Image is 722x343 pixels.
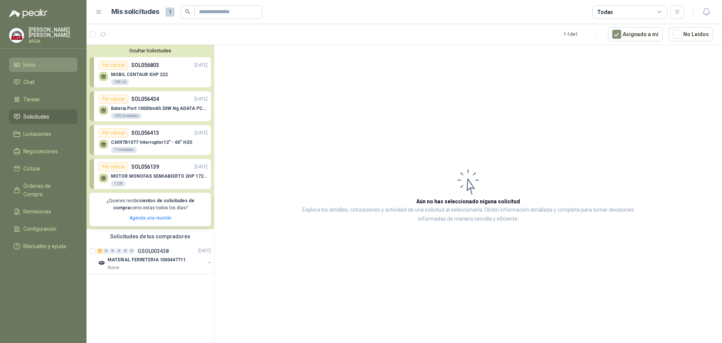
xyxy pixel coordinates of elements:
button: Asignado a mi [608,27,663,41]
p: [DATE] [194,130,208,137]
span: Negociaciones [23,147,58,155]
a: Agenda una reunión [129,215,171,221]
div: Ocultar SolicitudesPor cotizarSOL056803[DATE] MOBIL CENTAUR XHP 222105 LbPor cotizarSOL056434[DAT... [86,45,214,229]
a: Solicitudes [9,110,77,124]
p: SOL056413 [131,129,159,137]
a: Chat [9,75,77,89]
a: Negociaciones [9,144,77,159]
span: Remisiones [23,207,51,216]
p: SOL056434 [131,95,159,103]
div: 0 [123,248,128,254]
h3: Aún no has seleccionado niguna solicitud [416,197,520,206]
span: Configuración [23,225,56,233]
div: 1 [97,248,103,254]
div: Solicitudes de tus compradores [86,229,214,244]
p: MATERIAL FERRETERIA 1000447711 [108,256,185,264]
div: 0 [110,248,115,254]
a: Por cotizarSOL056434[DATE] Bateria Port 10000mAh 20W Ng ADATA PC100BKCarga100 Unidades [89,91,211,121]
a: Por cotizarSOL056139[DATE] MOTOR MONOFAS SEMIABIERTO 2HP 1720RPM1 UN [89,159,211,189]
div: 1 Unidades [111,147,137,153]
a: Inicio [9,58,77,72]
a: Remisiones [9,204,77,219]
span: Manuales y ayuda [23,242,66,250]
p: ARSA [29,39,77,44]
div: 0 [103,248,109,254]
img: Company Logo [9,28,24,43]
p: GSOL003438 [138,248,169,254]
p: SOL056803 [131,61,159,69]
a: Cotizar [9,162,77,176]
span: Cotizar [23,165,41,173]
button: No Leídos [669,27,713,41]
span: Tareas [23,95,40,104]
a: Órdenes de Compra [9,179,77,201]
a: Configuración [9,222,77,236]
div: Por cotizar [99,162,128,171]
p: MOTOR MONOFAS SEMIABIERTO 2HP 1720RPM [111,174,208,179]
a: Tareas [9,92,77,107]
b: cientos de solicitudes de compra [113,198,194,210]
span: Solicitudes [23,113,49,121]
a: Manuales y ayuda [9,239,77,253]
p: [PERSON_NAME] [PERSON_NAME] [29,27,77,38]
a: Licitaciones [9,127,77,141]
p: Alpina [108,265,119,271]
div: Todas [597,8,613,16]
div: 1 - 1 de 1 [564,28,602,40]
span: 1 [165,8,174,17]
span: Órdenes de Compra [23,182,70,198]
span: search [185,9,190,14]
a: Por cotizarSOL056413[DATE] C6097B1077 Interruptor12" - 60" H2O1 Unidades [89,125,211,155]
div: 1 UN [111,181,126,187]
p: [DATE] [194,96,208,103]
div: 100 Unidades [111,113,141,119]
div: Por cotizar [99,61,128,70]
div: 105 Lb [111,79,129,85]
p: [DATE] [194,163,208,171]
img: Company Logo [97,259,106,268]
p: SOL056139 [131,163,159,171]
button: Ocultar Solicitudes [89,48,211,53]
p: [DATE] [194,62,208,69]
div: Por cotizar [99,95,128,104]
span: Licitaciones [23,130,51,138]
span: Chat [23,78,35,86]
p: ¿Quieres recibir como estas todos los días? [94,197,206,212]
p: C6097B1077 Interruptor12" - 60" H2O [111,140,193,145]
a: Por cotizarSOL056803[DATE] MOBIL CENTAUR XHP 222105 Lb [89,57,211,87]
span: Inicio [23,61,35,69]
p: [DATE] [198,247,211,255]
img: Logo peakr [9,9,47,18]
h1: Mis solicitudes [111,6,159,17]
div: Por cotizar [99,128,128,137]
div: 0 [129,248,135,254]
p: Explora los detalles, cotizaciones y actividad de una solicitud al seleccionarla. Obtén informaci... [290,206,647,224]
div: 0 [116,248,122,254]
p: MOBIL CENTAUR XHP 222 [111,72,168,77]
p: Bateria Port 10000mAh 20W Ng ADATA PC100BKCarga [111,106,208,111]
a: 1 0 0 0 0 0 GSOL003438[DATE] Company LogoMATERIAL FERRETERIA 1000447711Alpina [97,247,212,271]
